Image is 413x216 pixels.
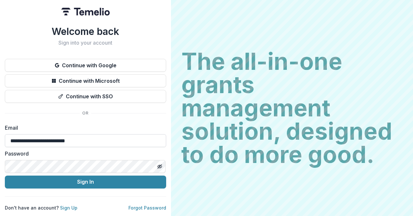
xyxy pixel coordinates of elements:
button: Continue with Microsoft [5,74,166,87]
button: Continue with SSO [5,90,166,103]
a: Sign Up [60,205,77,211]
button: Continue with Google [5,59,166,72]
p: Don't have an account? [5,204,77,211]
label: Password [5,150,162,157]
label: Email [5,124,162,132]
button: Toggle password visibility [155,161,165,172]
img: Temelio [61,8,110,16]
h1: Welcome back [5,26,166,37]
button: Sign In [5,176,166,189]
h2: Sign into your account [5,40,166,46]
a: Forgot Password [128,205,166,211]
